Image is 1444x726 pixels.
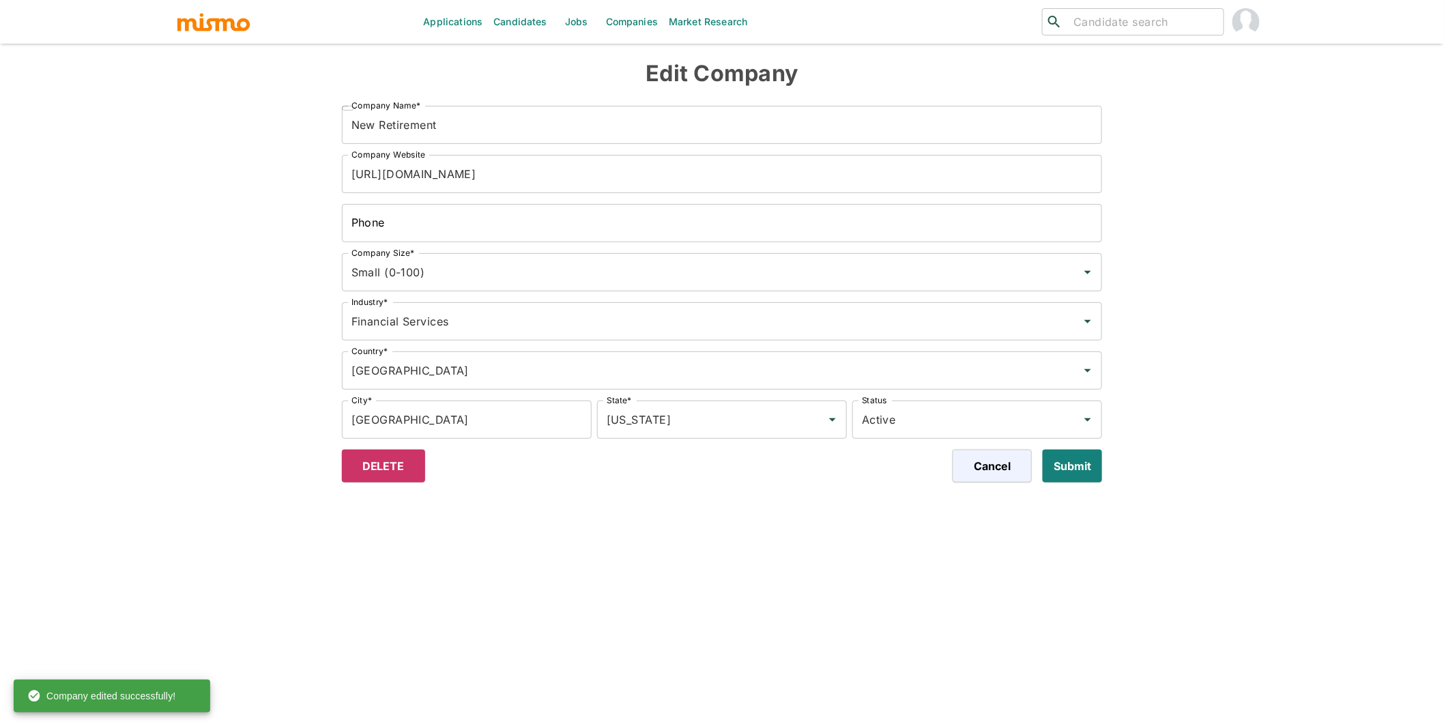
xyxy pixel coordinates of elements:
[1068,12,1218,31] input: Candidate search
[351,394,372,406] label: City*
[351,247,415,259] label: Company Size*
[862,394,886,406] label: Status
[351,149,425,160] label: Company Website
[1078,410,1097,429] button: Open
[607,394,631,406] label: State*
[953,450,1032,482] button: Cancel
[351,345,388,357] label: Country*
[176,12,251,32] img: logo
[342,450,425,482] button: Delete
[1232,8,1260,35] img: Carmen Vilachá
[646,60,798,87] strong: Edit Company
[1078,361,1097,380] button: Open
[1078,312,1097,331] button: Open
[1078,263,1097,282] button: Open
[351,296,388,308] label: Industry*
[27,684,175,708] div: Company edited successfully!
[1043,450,1102,482] button: Submit
[351,100,421,111] label: Company Name*
[823,410,842,429] button: Open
